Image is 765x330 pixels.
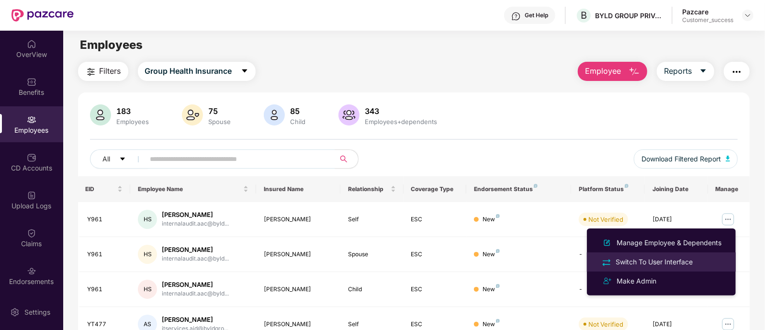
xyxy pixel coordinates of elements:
[264,320,332,329] div: [PERSON_NAME]
[88,215,123,224] div: Y961
[411,285,459,294] div: ESC
[363,118,439,125] div: Employees+dependents
[483,250,500,259] div: New
[256,176,340,202] th: Insured Name
[483,285,500,294] div: New
[100,65,121,77] span: Filters
[335,155,353,163] span: search
[496,249,500,253] img: svg+xml;base64,PHN2ZyB4bWxucz0iaHR0cDovL3d3dy53My5vcmcvMjAwMC9zdmciIHdpZHRoPSI4IiBoZWlnaHQ9IjgiIH...
[641,154,721,164] span: Download Filtered Report
[27,191,36,200] img: svg+xml;base64,PHN2ZyBpZD0iVXBsb2FkX0xvZ3MiIGRhdGEtbmFtZT0iVXBsb2FkIExvZ3MiIHhtbG5zPSJodHRwOi8vd3...
[88,320,123,329] div: YT477
[534,184,538,188] img: svg+xml;base64,PHN2ZyB4bWxucz0iaHR0cDovL3d3dy53My5vcmcvMjAwMC9zdmciIHdpZHRoPSI4IiBoZWlnaHQ9IjgiIH...
[699,67,707,76] span: caret-down
[348,250,396,259] div: Spouse
[348,320,396,329] div: Self
[10,307,20,317] img: svg+xml;base64,PHN2ZyBpZD0iU2V0dGluZy0yMHgyMCIgeG1sbnM9Imh0dHA6Ly93d3cudzMub3JnLzIwMDAvc3ZnIiB3aW...
[115,118,151,125] div: Employees
[289,106,308,116] div: 85
[88,250,123,259] div: Y961
[340,176,404,202] th: Relationship
[162,245,229,254] div: [PERSON_NAME]
[207,118,233,125] div: Spouse
[363,106,439,116] div: 343
[657,62,714,81] button: Reportscaret-down
[615,276,658,286] div: Make Admin
[90,149,148,169] button: Allcaret-down
[119,156,126,163] span: caret-down
[162,219,229,228] div: internalaudit.aac@byld...
[601,237,613,249] img: svg+xml;base64,PHN2ZyB4bWxucz0iaHR0cDovL3d3dy53My5vcmcvMjAwMC9zdmciIHhtbG5zOnhsaW5rPSJodHRwOi8vd3...
[720,212,736,227] img: manageButton
[207,106,233,116] div: 75
[682,7,733,16] div: Pazcare
[652,215,700,224] div: [DATE]
[496,319,500,323] img: svg+xml;base64,PHN2ZyB4bWxucz0iaHR0cDovL3d3dy53My5vcmcvMjAwMC9zdmciIHdpZHRoPSI4IiBoZWlnaHQ9IjgiIH...
[162,315,228,324] div: [PERSON_NAME]
[88,285,123,294] div: Y961
[578,62,647,81] button: Employee
[614,257,695,267] div: Switch To User Interface
[27,153,36,162] img: svg+xml;base64,PHN2ZyBpZD0iQ0RfQWNjb3VudHMiIGRhdGEtbmFtZT0iQ0QgQWNjb3VudHMiIHhtbG5zPSJodHRwOi8vd3...
[162,254,229,263] div: internalaudit.aac@byld...
[615,238,723,248] div: Manage Employee & Dependents
[103,154,111,164] span: All
[585,65,621,77] span: Employee
[645,176,708,202] th: Joining Date
[348,285,396,294] div: Child
[404,176,467,202] th: Coverage Type
[86,185,116,193] span: EID
[744,11,752,19] img: svg+xml;base64,PHN2ZyBpZD0iRHJvcGRvd24tMzJ4MzIiIHhtbG5zPSJodHRwOi8vd3d3LnczLm9yZy8yMDAwL3N2ZyIgd2...
[348,215,396,224] div: Self
[27,115,36,125] img: svg+xml;base64,PHN2ZyBpZD0iRW1wbG95ZWVzIiB4bWxucz0iaHR0cDovL3d3dy53My5vcmcvMjAwMC9zdmciIHdpZHRoPS...
[496,284,500,288] img: svg+xml;base64,PHN2ZyB4bWxucz0iaHR0cDovL3d3dy53My5vcmcvMjAwMC9zdmciIHdpZHRoPSI4IiBoZWlnaHQ9IjgiIH...
[138,62,256,81] button: Group Health Insurancecaret-down
[634,149,738,169] button: Download Filtered Report
[625,184,629,188] img: svg+xml;base64,PHN2ZyB4bWxucz0iaHR0cDovL3d3dy53My5vcmcvMjAwMC9zdmciIHdpZHRoPSI4IiBoZWlnaHQ9IjgiIH...
[162,280,229,289] div: [PERSON_NAME]
[11,9,74,22] img: New Pazcare Logo
[264,104,285,125] img: svg+xml;base64,PHN2ZyB4bWxucz0iaHR0cDovL3d3dy53My5vcmcvMjAwMC9zdmciIHhtbG5zOnhsaW5rPSJodHRwOi8vd3...
[138,210,157,229] div: HS
[411,215,459,224] div: ESC
[652,320,700,329] div: [DATE]
[335,149,359,169] button: search
[601,275,613,287] img: svg+xml;base64,PHN2ZyB4bWxucz0iaHR0cDovL3d3dy53My5vcmcvMjAwMC9zdmciIHdpZHRoPSIyNCIgaGVpZ2h0PSIyNC...
[731,66,742,78] img: svg+xml;base64,PHN2ZyB4bWxucz0iaHR0cDovL3d3dy53My5vcmcvMjAwMC9zdmciIHdpZHRoPSIyNCIgaGVpZ2h0PSIyNC...
[496,214,500,218] img: svg+xml;base64,PHN2ZyB4bWxucz0iaHR0cDovL3d3dy53My5vcmcvMjAwMC9zdmciIHdpZHRoPSI4IiBoZWlnaHQ9IjgiIH...
[264,285,332,294] div: [PERSON_NAME]
[483,320,500,329] div: New
[264,250,332,259] div: [PERSON_NAME]
[348,185,389,193] span: Relationship
[264,215,332,224] div: [PERSON_NAME]
[571,237,645,272] td: -
[138,245,157,264] div: HS
[511,11,521,21] img: svg+xml;base64,PHN2ZyBpZD0iSGVscC0zMngzMiIgeG1sbnM9Imh0dHA6Ly93d3cudzMub3JnLzIwMDAvc3ZnIiB3aWR0aD...
[289,118,308,125] div: Child
[138,185,241,193] span: Employee Name
[411,250,459,259] div: ESC
[27,266,36,276] img: svg+xml;base64,PHN2ZyBpZD0iRW5kb3JzZW1lbnRzIiB4bWxucz0iaHR0cDovL3d3dy53My5vcmcvMjAwMC9zdmciIHdpZH...
[629,66,640,78] img: svg+xml;base64,PHN2ZyB4bWxucz0iaHR0cDovL3d3dy53My5vcmcvMjAwMC9zdmciIHhtbG5zOnhsaW5rPSJodHRwOi8vd3...
[22,307,53,317] div: Settings
[595,11,662,20] div: BYLD GROUP PRIVATE LIMITED
[145,65,232,77] span: Group Health Insurance
[338,104,360,125] img: svg+xml;base64,PHN2ZyB4bWxucz0iaHR0cDovL3d3dy53My5vcmcvMjAwMC9zdmciIHhtbG5zOnhsaW5rPSJodHRwOi8vd3...
[664,65,692,77] span: Reports
[581,10,587,21] span: B
[708,176,750,202] th: Manage
[162,289,229,298] div: internalaudit.aac@byld...
[601,257,612,268] img: svg+xml;base64,PHN2ZyB4bWxucz0iaHR0cDovL3d3dy53My5vcmcvMjAwMC9zdmciIHdpZHRoPSIyNCIgaGVpZ2h0PSIyNC...
[138,280,157,299] div: HS
[474,185,563,193] div: Endorsement Status
[571,272,645,307] td: -
[78,176,131,202] th: EID
[682,16,733,24] div: Customer_success
[579,185,637,193] div: Platform Status
[483,215,500,224] div: New
[27,77,36,87] img: svg+xml;base64,PHN2ZyBpZD0iQmVuZWZpdHMiIHhtbG5zPSJodHRwOi8vd3d3LnczLm9yZy8yMDAwL3N2ZyIgd2lkdGg9Ij...
[85,66,97,78] img: svg+xml;base64,PHN2ZyB4bWxucz0iaHR0cDovL3d3dy53My5vcmcvMjAwMC9zdmciIHdpZHRoPSIyNCIgaGVpZ2h0PSIyNC...
[90,104,111,125] img: svg+xml;base64,PHN2ZyB4bWxucz0iaHR0cDovL3d3dy53My5vcmcvMjAwMC9zdmciIHhtbG5zOnhsaW5rPSJodHRwOi8vd3...
[588,319,623,329] div: Not Verified
[78,62,128,81] button: Filters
